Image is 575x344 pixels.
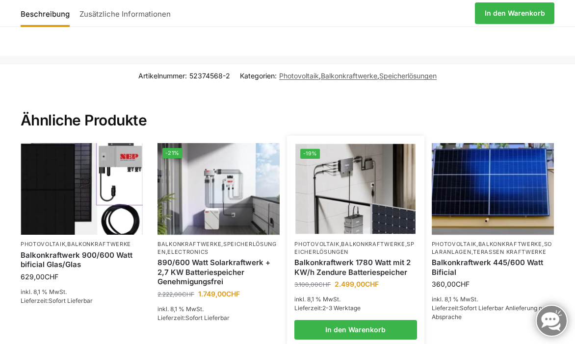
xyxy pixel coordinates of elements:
a: Terassen Kraftwerke [473,248,546,255]
span: Artikelnummer: [138,71,230,81]
bdi: 1.749,00 [198,290,240,298]
a: Solaranlagen [432,241,552,255]
a: Balkonkraftwerk 445/600 Watt Bificial [432,258,554,277]
img: Zendure-solar-flow-Batteriespeicher für Balkonkraftwerke [296,144,416,234]
span: CHF [182,291,194,298]
a: 890/600 Watt Solarkraftwerk + 2,7 KW Batteriespeicher Genehmigungsfrei [157,258,280,287]
p: inkl. 8,1 % MwSt. [294,295,417,304]
p: inkl. 8,1 % MwSt. [21,288,143,296]
a: In den Warenkorb legen: „Balkonkraftwerk 1780 Watt mit 2 KW/h Zendure Batteriespeicher“ [294,320,417,340]
span: 2-3 Werktage [322,304,361,312]
a: Photovoltaik [432,241,476,247]
a: Balkonkraftwerke [157,241,221,247]
span: CHF [45,272,58,281]
a: Balkonkraftwerke [341,241,405,247]
span: CHF [318,281,331,288]
span: Kategorien: , , [240,71,437,81]
bdi: 360,00 [432,280,470,288]
a: Speicherlösungen [157,241,277,255]
bdi: 2.222,00 [157,291,194,298]
a: Balkonkraftwerk 1780 Watt mit 2 KW/h Zendure Batteriespeicher [294,258,417,277]
img: Steckerkraftwerk mit 2,7kwh-Speicher [157,143,280,235]
a: Speicherlösungen [379,72,437,80]
bdi: 2.499,00 [335,280,379,288]
a: Speicherlösungen [294,241,414,255]
img: Solaranlage für den kleinen Balkon [432,143,554,235]
span: CHF [226,290,240,298]
a: Balkonkraftwerke [478,241,542,247]
a: Electronics [167,248,209,255]
a: -21%Steckerkraftwerk mit 2,7kwh-Speicher [157,143,280,235]
span: Sofort Lieferbar [49,297,93,304]
span: Lieferzeit: [294,304,361,312]
span: Sofort Lieferbar Anlieferung nach Absprache [432,304,552,320]
bdi: 3.100,00 [294,281,331,288]
a: Photovoltaik [294,241,339,247]
a: Photovoltaik [21,241,65,247]
span: CHF [365,280,379,288]
a: -19%Zendure-solar-flow-Batteriespeicher für Balkonkraftwerke [296,144,416,234]
span: 52374568-2 [189,72,230,80]
img: Bificiales Hochleistungsmodul [21,143,143,235]
bdi: 629,00 [21,272,58,281]
span: Lieferzeit: [21,297,93,304]
a: Balkonkraftwerke [321,72,377,80]
a: Balkonkraftwerke [67,241,131,247]
a: Photovoltaik [279,72,319,80]
p: , , [157,241,280,256]
p: , [21,241,143,248]
span: Sofort Lieferbar [185,314,230,321]
span: Lieferzeit: [432,304,552,320]
p: , , [294,241,417,256]
h2: Ähnliche Produkte [21,88,554,130]
p: inkl. 8,1 % MwSt. [157,305,280,314]
span: Lieferzeit: [157,314,230,321]
span: CHF [456,280,470,288]
p: inkl. 8,1 % MwSt. [432,295,554,304]
a: Balkonkraftwerk 900/600 Watt bificial Glas/Glas [21,250,143,270]
p: , , , [432,241,554,256]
